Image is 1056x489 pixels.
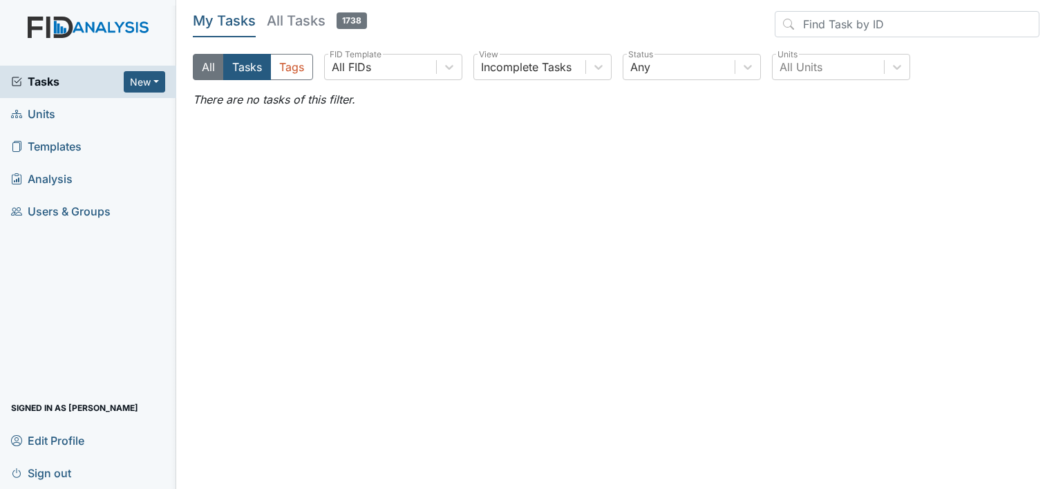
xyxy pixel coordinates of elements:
span: Edit Profile [11,430,84,451]
em: There are no tasks of this filter. [193,93,355,106]
h5: My Tasks [193,11,256,30]
span: 1738 [337,12,367,29]
button: All [193,54,224,80]
a: Tasks [11,73,124,90]
div: All Units [780,59,822,75]
div: Type filter [193,54,313,80]
button: New [124,71,165,93]
span: Templates [11,136,82,157]
span: Units [11,104,55,125]
span: Users & Groups [11,201,111,222]
div: Any [630,59,650,75]
span: Signed in as [PERSON_NAME] [11,397,138,419]
button: Tasks [223,54,271,80]
h5: All Tasks [267,11,367,30]
span: Sign out [11,462,71,483]
div: All FIDs [332,59,371,75]
div: Incomplete Tasks [481,59,572,75]
span: Analysis [11,169,73,190]
button: Tags [270,54,313,80]
input: Find Task by ID [775,11,1039,37]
